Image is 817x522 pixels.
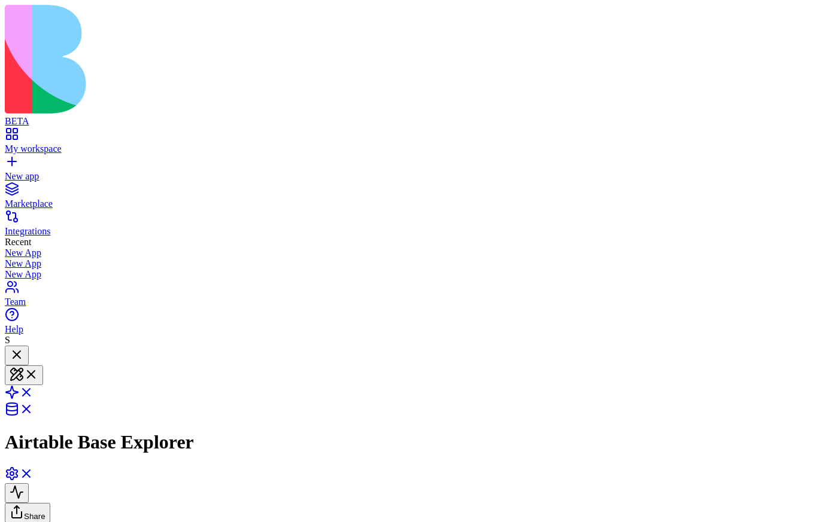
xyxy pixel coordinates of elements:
[5,335,10,345] span: S
[5,171,812,182] div: New app
[5,160,812,182] a: New app
[5,5,486,114] img: logo
[5,226,812,237] div: Integrations
[5,105,812,127] a: BETA
[5,324,812,335] div: Help
[5,133,812,154] a: My workspace
[5,248,812,258] a: New App
[5,269,812,280] a: New App
[5,258,812,269] a: New App
[5,297,812,307] div: Team
[5,215,812,237] a: Integrations
[5,199,812,209] div: Marketplace
[5,188,812,209] a: Marketplace
[5,431,812,453] h1: Airtable Base Explorer
[5,144,812,154] div: My workspace
[5,313,812,335] a: Help
[5,286,812,307] a: Team
[5,237,31,247] span: Recent
[5,116,812,127] div: BETA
